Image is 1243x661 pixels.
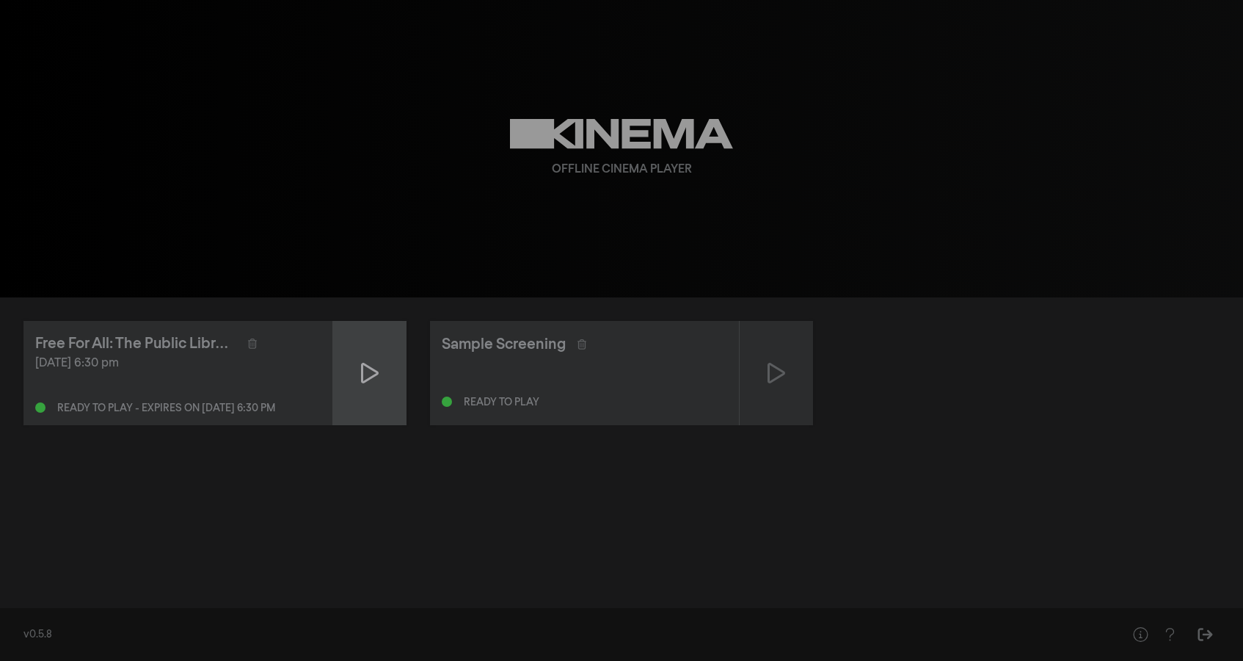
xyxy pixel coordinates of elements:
button: Sign Out [1190,620,1220,649]
div: Ready to play [464,397,539,408]
div: Sample Screening [442,333,566,355]
div: Offline Cinema Player [552,161,692,178]
button: Help [1155,620,1184,649]
div: v0.5.8 [23,627,1096,643]
button: Help [1126,620,1155,649]
div: Ready to play - expires on [DATE] 6:30 pm [57,403,275,413]
div: [DATE] 6:30 pm [35,355,321,372]
div: Free For All: The Public Library [35,333,236,355]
